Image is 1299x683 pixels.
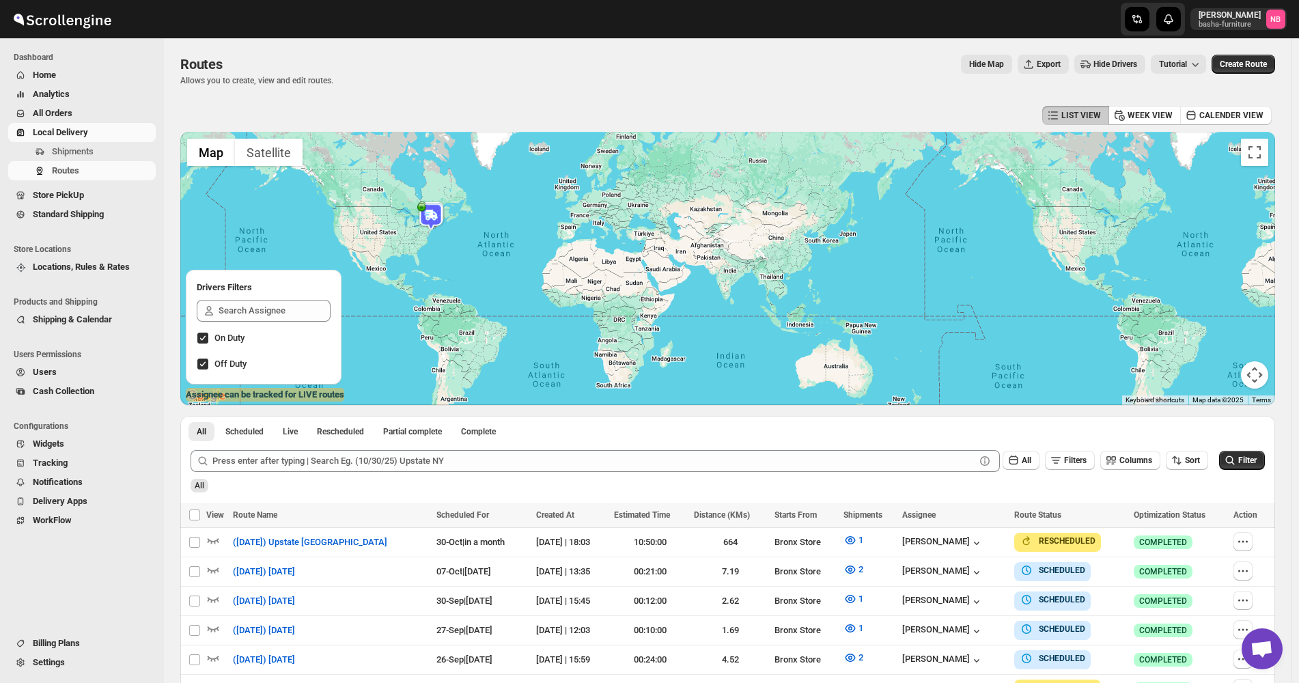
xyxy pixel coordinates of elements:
span: On Duty [214,333,245,343]
span: Shipments [843,510,882,520]
button: Toggle fullscreen view [1241,139,1268,166]
button: SCHEDULED [1020,622,1085,636]
button: 1 [835,617,871,639]
span: CALENDER VIEW [1199,110,1263,121]
button: Shipments [8,142,156,161]
div: [DATE] | 13:35 [536,565,606,579]
p: [PERSON_NAME] [1199,10,1261,20]
span: Rescheduled [317,426,364,437]
span: 2 [858,564,863,574]
span: Filter [1238,456,1257,465]
img: Google [184,387,229,405]
div: 4.52 [694,653,766,667]
button: Map camera controls [1241,361,1268,389]
button: [PERSON_NAME] [902,536,983,550]
span: 07-Oct | [DATE] [436,566,491,576]
button: Sort [1166,451,1208,470]
span: COMPLETED [1139,596,1187,607]
span: Optimization Status [1134,510,1205,520]
span: ([DATE]) [DATE] [233,594,295,608]
span: Complete [461,426,496,437]
span: Created At [536,510,574,520]
span: Products and Shipping [14,296,157,307]
div: [DATE] | 12:03 [536,624,606,637]
button: Locations, Rules & Rates [8,257,156,277]
span: Users [33,367,57,377]
span: Routes [180,56,223,72]
span: Filters [1064,456,1087,465]
span: Hide Drivers [1093,59,1137,70]
span: Dashboard [14,52,157,63]
span: Home [33,70,56,80]
div: 664 [694,535,766,549]
button: [PERSON_NAME] [902,595,983,609]
span: Widgets [33,438,64,449]
span: Store Locations [14,244,157,255]
span: COMPLETED [1139,566,1187,577]
span: Standard Shipping [33,209,104,219]
div: Open chat [1242,628,1283,669]
span: 1 [858,535,863,545]
b: RESCHEDULED [1039,536,1095,546]
button: Filters [1045,451,1095,470]
span: Estimated Time [614,510,670,520]
span: Routes [52,165,79,176]
button: Keyboard shortcuts [1126,395,1184,405]
button: Filter [1219,451,1265,470]
label: Assignee can be tracked for LIVE routes [186,388,344,402]
p: basha-furniture [1199,20,1261,29]
div: 00:12:00 [614,594,686,608]
button: Home [8,66,156,85]
span: Columns [1119,456,1152,465]
button: LIST VIEW [1042,106,1109,125]
button: All routes [188,422,214,441]
div: Bronx Store [774,535,835,549]
p: Allows you to create, view and edit routes. [180,75,333,86]
a: Terms (opens in new tab) [1252,396,1271,404]
span: COMPLETED [1139,537,1187,548]
button: WEEK VIEW [1108,106,1181,125]
button: [PERSON_NAME] [902,624,983,638]
span: 1 [858,623,863,633]
span: Action [1233,510,1257,520]
span: Distance (KMs) [694,510,750,520]
span: Settings [33,657,65,667]
button: RESCHEDULED [1020,534,1095,548]
button: User menu [1190,8,1287,30]
button: [PERSON_NAME] [902,566,983,579]
span: Nael Basha [1266,10,1285,29]
span: ([DATE]) [DATE] [233,653,295,667]
img: ScrollEngine [11,2,113,36]
button: 2 [835,647,871,669]
b: SCHEDULED [1039,566,1085,575]
button: Widgets [8,434,156,454]
div: 7.19 [694,565,766,579]
button: Hide Drivers [1074,55,1145,74]
button: All Orders [8,104,156,123]
button: ([DATE]) [DATE] [225,561,303,583]
span: ([DATE]) [DATE] [233,624,295,637]
button: Map action label [961,55,1012,74]
button: Export [1018,55,1069,74]
button: Cash Collection [8,382,156,401]
button: SCHEDULED [1020,563,1085,577]
span: 26-Sep | [DATE] [436,654,492,665]
span: Store PickUp [33,190,84,200]
a: Open this area in Google Maps (opens a new window) [184,387,229,405]
h2: Drivers Filters [197,281,331,294]
div: 00:21:00 [614,565,686,579]
div: Bronx Store [774,565,835,579]
span: Shipping & Calendar [33,314,112,324]
span: Route Status [1014,510,1061,520]
span: Tracking [33,458,68,468]
button: Routes [8,161,156,180]
span: LIST VIEW [1061,110,1101,121]
span: Partial complete [383,426,442,437]
input: Search Assignee [219,300,331,322]
div: [DATE] | 18:03 [536,535,606,549]
span: ([DATE]) Upstate [GEOGRAPHIC_DATA] [233,535,387,549]
button: SCHEDULED [1020,652,1085,665]
span: 30-Sep | [DATE] [436,596,492,606]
